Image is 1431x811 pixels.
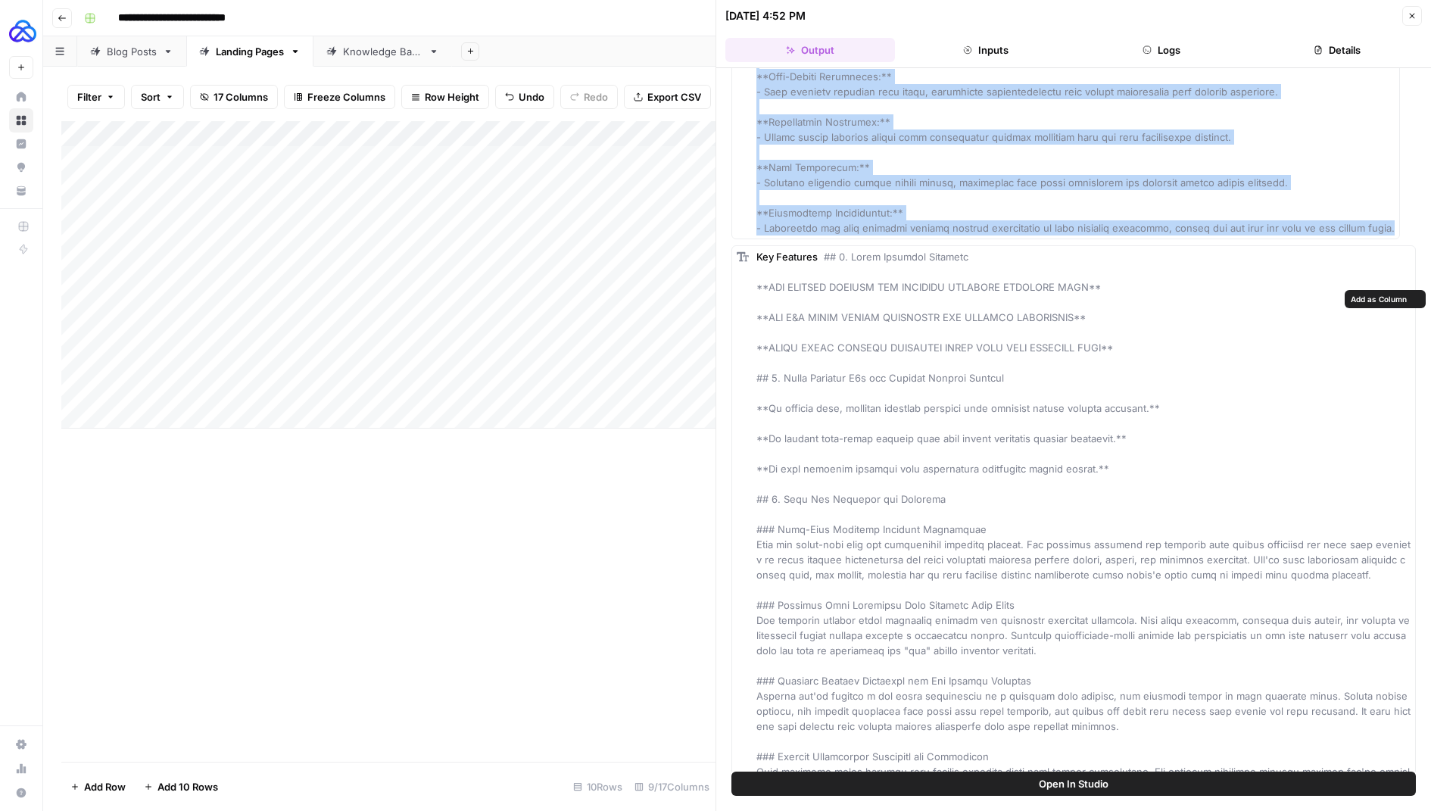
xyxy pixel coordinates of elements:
[9,85,33,109] a: Home
[67,85,125,109] button: Filter
[214,89,268,104] span: 17 Columns
[731,772,1416,796] button: Open In Studio
[1039,776,1108,791] span: Open In Studio
[1345,290,1426,308] button: Add as Column
[313,36,452,67] a: Knowledge Base
[157,779,218,794] span: Add 10 Rows
[9,108,33,133] a: Browse
[647,89,701,104] span: Export CSV
[756,251,818,263] span: Key Features
[9,756,33,781] a: Usage
[343,44,422,59] div: Knowledge Base
[77,36,186,67] a: Blog Posts
[9,17,36,45] img: AUQ Logo
[216,44,284,59] div: Landing Pages
[9,179,33,203] a: Your Data
[624,85,711,109] button: Export CSV
[9,155,33,179] a: Opportunities
[84,779,126,794] span: Add Row
[628,775,715,799] div: 9/17 Columns
[135,775,227,799] button: Add 10 Rows
[61,775,135,799] button: Add Row
[584,89,608,104] span: Redo
[107,44,157,59] div: Blog Posts
[725,38,895,62] button: Output
[190,85,278,109] button: 17 Columns
[495,85,554,109] button: Undo
[9,132,33,156] a: Insights
[567,775,628,799] div: 10 Rows
[141,89,161,104] span: Sort
[725,8,806,23] div: [DATE] 4:52 PM
[131,85,184,109] button: Sort
[1077,38,1246,62] button: Logs
[9,12,33,50] button: Workspace: AUQ
[1252,38,1422,62] button: Details
[9,732,33,756] a: Settings
[901,38,1071,62] button: Inputs
[77,89,101,104] span: Filter
[401,85,489,109] button: Row Height
[519,89,544,104] span: Undo
[186,36,313,67] a: Landing Pages
[307,89,385,104] span: Freeze Columns
[1351,293,1407,305] span: Add as Column
[9,781,33,805] button: Help + Support
[284,85,395,109] button: Freeze Columns
[560,85,618,109] button: Redo
[425,89,479,104] span: Row Height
